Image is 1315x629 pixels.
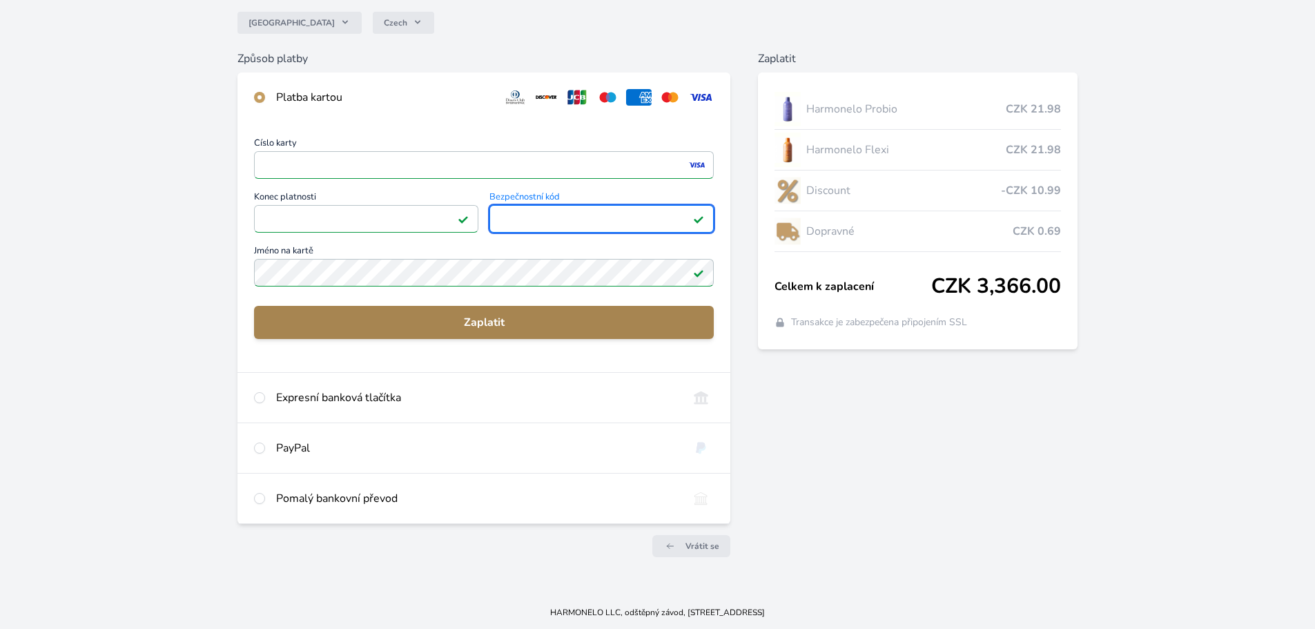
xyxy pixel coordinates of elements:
img: bankTransfer_IBAN.svg [688,490,714,507]
span: CZK 21.98 [1006,101,1061,117]
iframe: Iframe pro datum vypršení platnosti [260,209,472,229]
span: CZK 21.98 [1006,142,1061,158]
span: Bezpečnostní kód [489,193,714,205]
img: discover.svg [534,89,559,106]
span: [GEOGRAPHIC_DATA] [249,17,335,28]
img: Platné pole [693,213,704,224]
span: Harmonelo Flexi [806,142,1006,158]
span: Zaplatit [265,314,703,331]
div: Platba kartou [276,89,491,106]
img: amex.svg [626,89,652,106]
div: Expresní banková tlačítka [276,389,677,406]
img: Platné pole [693,267,704,278]
span: CZK 0.69 [1013,223,1061,240]
span: Číslo karty [254,139,714,151]
iframe: Iframe pro bezpečnostní kód [496,209,708,229]
span: Celkem k zaplacení [775,278,931,295]
span: Discount [806,182,1001,199]
img: CLEAN_PROBIO_se_stinem_x-lo.jpg [775,92,801,126]
img: Platné pole [458,213,469,224]
span: -CZK 10.99 [1001,182,1061,199]
span: Czech [384,17,407,28]
span: Jméno na kartě [254,246,714,259]
img: discount-lo.png [775,173,801,208]
img: diners.svg [503,89,528,106]
button: Czech [373,12,434,34]
h6: Zaplatit [758,50,1078,67]
a: Vrátit se [652,535,730,557]
input: Jméno na kartěPlatné pole [254,259,714,287]
img: maestro.svg [595,89,621,106]
span: Dopravné [806,223,1013,240]
span: Vrátit se [685,541,719,552]
span: Konec platnosti [254,193,478,205]
img: paypal.svg [688,440,714,456]
span: CZK 3,366.00 [931,274,1061,299]
div: PayPal [276,440,677,456]
div: Pomalý bankovní převod [276,490,677,507]
img: jcb.svg [565,89,590,106]
button: Zaplatit [254,306,714,339]
img: visa [688,159,706,171]
span: Harmonelo Probio [806,101,1006,117]
span: Transakce je zabezpečena připojením SSL [791,316,967,329]
img: CLEAN_FLEXI_se_stinem_x-hi_(1)-lo.jpg [775,133,801,167]
button: [GEOGRAPHIC_DATA] [237,12,362,34]
h6: Způsob platby [237,50,730,67]
img: delivery-lo.png [775,214,801,249]
img: visa.svg [688,89,714,106]
img: mc.svg [657,89,683,106]
img: onlineBanking_CZ.svg [688,389,714,406]
iframe: Iframe pro číslo karty [260,155,708,175]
